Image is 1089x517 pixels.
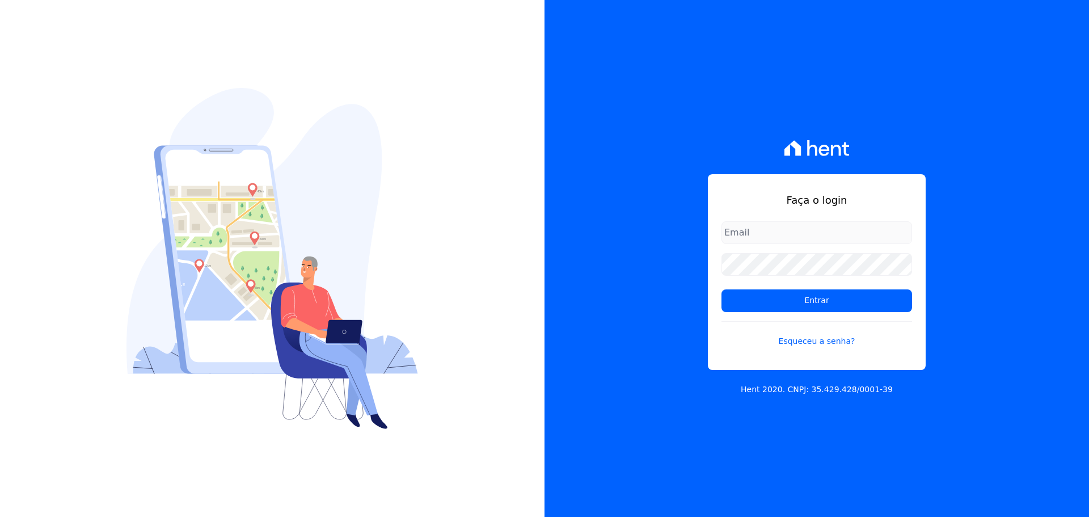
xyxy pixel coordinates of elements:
[721,289,912,312] input: Entrar
[721,192,912,208] h1: Faça o login
[721,321,912,347] a: Esqueceu a senha?
[741,384,893,396] p: Hent 2020. CNPJ: 35.429.428/0001-39
[721,221,912,244] input: Email
[126,88,418,429] img: Login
